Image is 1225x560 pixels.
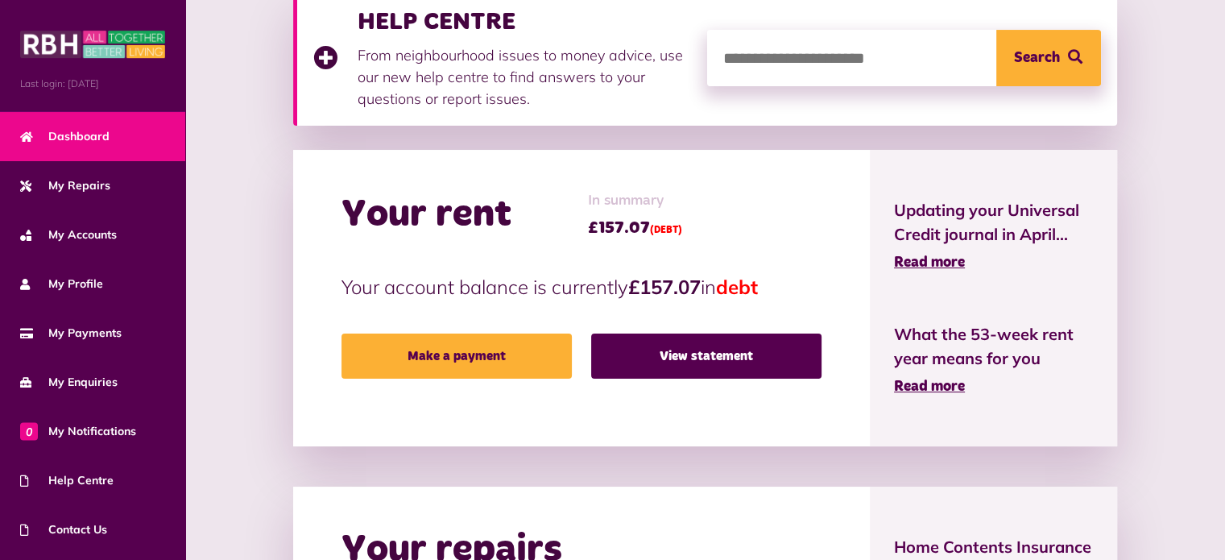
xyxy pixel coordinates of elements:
[341,272,821,301] p: Your account balance is currently in
[20,77,165,91] span: Last login: [DATE]
[20,177,110,194] span: My Repairs
[20,472,114,489] span: Help Centre
[1014,30,1060,86] span: Search
[341,192,511,239] h2: Your rent
[358,7,691,36] h3: HELP CENTRE
[894,380,965,394] span: Read more
[894,255,965,270] span: Read more
[894,198,1093,274] a: Updating your Universal Credit journal in April... Read more
[894,198,1093,247] span: Updating your Universal Credit journal in April...
[20,374,118,391] span: My Enquiries
[628,275,701,299] strong: £157.07
[358,44,691,110] p: From neighbourhood issues to money advice, use our new help centre to find answers to your questi...
[894,322,1093,398] a: What the 53-week rent year means for you Read more
[20,521,107,538] span: Contact Us
[894,322,1093,371] span: What the 53-week rent year means for you
[20,226,117,243] span: My Accounts
[20,276,103,292] span: My Profile
[341,334,572,379] a: Make a payment
[20,325,122,342] span: My Payments
[20,422,38,440] span: 0
[591,334,821,379] a: View statement
[716,275,758,299] span: debt
[588,190,682,212] span: In summary
[20,128,110,145] span: Dashboard
[650,226,682,235] span: (DEBT)
[996,30,1101,86] button: Search
[588,216,682,240] span: £157.07
[20,423,136,440] span: My Notifications
[20,28,165,60] img: MyRBH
